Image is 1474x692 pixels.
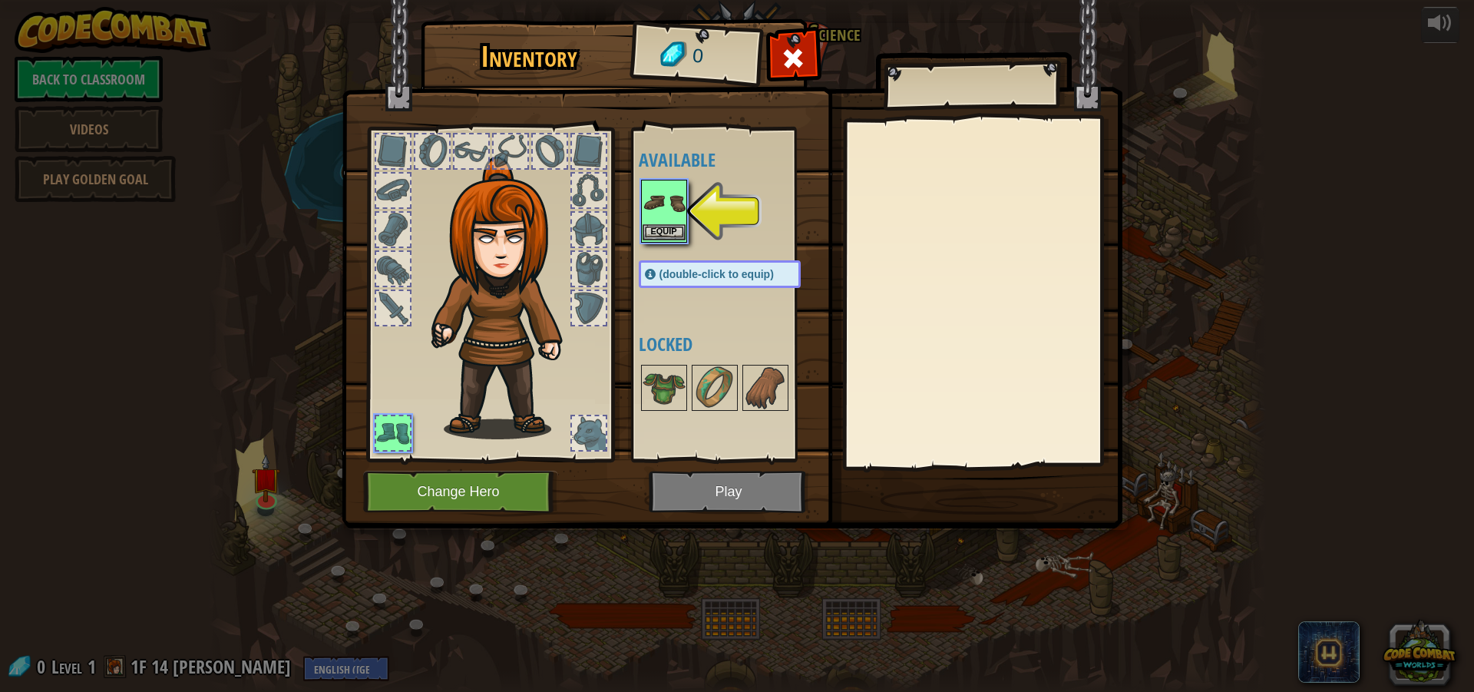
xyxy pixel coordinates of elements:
span: (double-click to equip) [659,268,774,280]
img: hair_f2.png [425,157,590,439]
img: portrait.png [643,181,686,224]
h1: Inventory [431,41,627,73]
h4: Available [639,150,831,170]
img: portrait.png [693,366,736,409]
span: 0 [691,42,704,71]
button: Equip [643,224,686,240]
img: portrait.png [643,366,686,409]
h4: Locked [639,334,831,354]
img: portrait.png [744,366,787,409]
button: Change Hero [363,471,558,513]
